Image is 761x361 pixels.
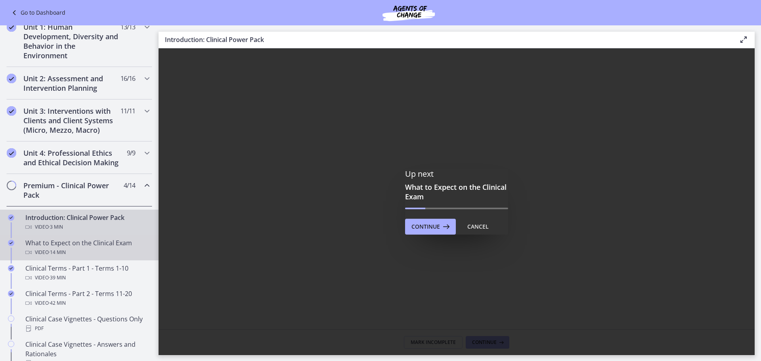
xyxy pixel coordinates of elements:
span: Continue [411,222,440,231]
div: PDF [25,324,149,333]
i: Completed [8,214,14,221]
div: Content complete progress bar from 0 to 100. [405,208,425,209]
div: Video [25,222,149,232]
i: Completed [8,240,14,246]
h2: Unit 1: Human Development, Diversity and Behavior in the Environment [23,22,120,60]
h2: Premium - Clinical Power Pack [23,181,120,200]
h2: Unit 2: Assessment and Intervention Planning [23,74,120,93]
i: Completed [8,265,14,271]
i: Completed [8,290,14,297]
div: What to Expect on the Clinical Exam [25,238,149,257]
span: 13 / 13 [120,22,135,32]
div: Clinical Terms - Part 1 - Terms 1-10 [25,264,149,283]
h2: Unit 3: Interventions with Clients and Client Systems (Micro, Mezzo, Macro) [23,106,120,135]
button: Cancel [461,219,495,235]
h3: What to Expect on the Clinical Exam [405,182,508,201]
a: Go to Dashboard [10,8,65,17]
i: Completed [7,22,16,32]
i: Completed [7,74,16,83]
span: 16 / 16 [120,74,135,83]
span: · 14 min [49,248,66,257]
span: 4 / 14 [124,181,135,190]
i: Completed [7,148,16,158]
h2: Unit 4: Professional Ethics and Ethical Decision Making [23,148,120,167]
span: · 3 min [49,222,63,232]
h3: Introduction: Clinical Power Pack [165,35,726,44]
div: Clinical Terms - Part 2 - Terms 11-20 [25,289,149,308]
span: · 39 min [49,273,66,283]
div: Video [25,248,149,257]
p: Up next [405,169,508,179]
span: · 42 min [49,298,66,308]
div: Video [25,298,149,308]
span: 11 / 11 [120,106,135,116]
div: Introduction: Clinical Power Pack [25,213,149,232]
img: Agents of Change [361,3,456,22]
button: Continue [405,219,456,235]
div: Cancel [467,222,489,231]
span: 9 / 9 [127,148,135,158]
i: Completed [7,106,16,116]
div: Clinical Case Vignettes - Questions Only [25,314,149,333]
div: Video [25,273,149,283]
